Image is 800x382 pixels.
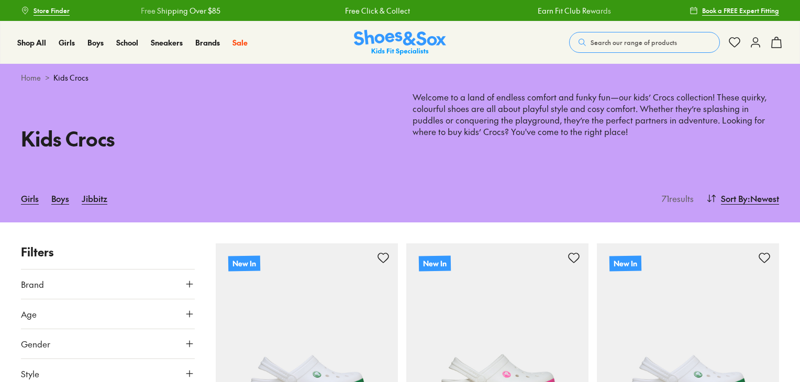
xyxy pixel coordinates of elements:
a: School [116,37,138,48]
a: Shoes & Sox [354,30,446,55]
p: 71 results [658,192,694,205]
span: Gender [21,338,50,350]
button: Sort By:Newest [706,187,779,210]
span: Search our range of products [591,38,677,47]
span: Style [21,367,39,380]
a: Girls [21,187,39,210]
a: Girls [59,37,75,48]
p: New In [609,255,641,271]
span: Store Finder [34,6,70,15]
p: Filters [21,243,195,261]
span: Sort By [721,192,748,205]
p: New In [419,255,451,271]
h1: Kids Crocs [21,123,387,153]
span: Kids Crocs [53,72,88,83]
a: Boys [87,37,104,48]
a: Jibbitz [82,187,107,210]
span: Age [21,308,37,320]
img: SNS_Logo_Responsive.svg [354,30,446,55]
p: New In [228,255,260,271]
a: Boys [51,187,69,210]
p: Welcome to a land of endless comfort and funky fun—our kids’ Crocs collection! These quirky, colo... [413,92,779,149]
span: : Newest [748,192,779,205]
span: Brand [21,278,44,290]
button: Brand [21,269,195,299]
span: Book a FREE Expert Fitting [702,6,779,15]
a: Brands [195,37,220,48]
button: Gender [21,329,195,358]
button: Age [21,299,195,329]
button: Search our range of products [569,32,720,53]
a: Book a FREE Expert Fitting [690,1,779,20]
a: Home [21,72,41,83]
a: Shop All [17,37,46,48]
a: Free Shipping Over $85 [137,5,217,16]
a: Store Finder [21,1,70,20]
a: Free Click & Collect [341,5,406,16]
a: Sneakers [151,37,183,48]
a: Sale [232,37,248,48]
a: Earn Fit Club Rewards [534,5,607,16]
div: > [21,72,779,83]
